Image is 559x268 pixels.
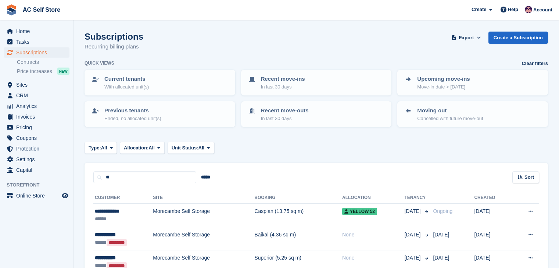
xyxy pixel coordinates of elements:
a: menu [4,133,69,143]
td: Caspian (13.75 sq m) [254,204,342,227]
a: Recent move-ins In last 30 days [242,70,391,95]
p: Current tenants [104,75,149,83]
p: With allocated unit(s) [104,83,149,91]
span: All [148,144,155,152]
span: Invoices [16,112,60,122]
td: Morecambe Self Storage [153,227,254,250]
span: Price increases [17,68,52,75]
span: Capital [16,165,60,175]
a: Current tenants With allocated unit(s) [85,70,234,95]
span: Coupons [16,133,60,143]
th: Created [474,192,512,204]
p: Move-in date > [DATE] [417,83,470,91]
a: menu [4,122,69,133]
a: menu [4,101,69,111]
a: menu [4,90,69,101]
td: [DATE] [474,227,512,250]
button: Unit Status: All [168,142,214,154]
a: menu [4,144,69,154]
button: Export [450,32,483,44]
h1: Subscriptions [85,32,143,41]
span: Type: [89,144,101,152]
span: Protection [16,144,60,154]
td: Baikal (4.36 sq m) [254,227,342,250]
span: [DATE] [404,207,422,215]
p: Recent move-ins [261,75,305,83]
span: Storefront [7,181,73,189]
a: Contracts [17,59,69,66]
p: Upcoming move-ins [417,75,470,83]
a: Moving out Cancelled with future move-out [398,102,547,126]
span: Create [472,6,486,13]
a: menu [4,80,69,90]
span: Online Store [16,191,60,201]
th: Tenancy [404,192,430,204]
span: Ongoing [433,208,452,214]
a: menu [4,112,69,122]
a: Price increases NEW [17,67,69,75]
span: Settings [16,154,60,164]
span: [DATE] [433,255,449,261]
span: Export [459,34,474,41]
a: Recent move-outs In last 30 days [242,102,391,126]
span: Allocation: [124,144,148,152]
a: Clear filters [522,60,548,67]
th: Allocation [342,192,404,204]
span: Yellow 52 [342,208,377,215]
span: CRM [16,90,60,101]
button: Allocation: All [120,142,165,154]
img: stora-icon-8386f47178a22dfd0bd8f6a31ec36ba5ce8667c1dd55bd0f319d3a0aa187defe.svg [6,4,17,15]
th: Booking [254,192,342,204]
span: All [101,144,107,152]
td: [DATE] [474,204,512,227]
p: Ended, no allocated unit(s) [104,115,161,122]
span: Unit Status: [172,144,198,152]
p: Previous tenants [104,106,161,115]
p: Moving out [417,106,483,115]
span: [DATE] [404,254,422,262]
span: Analytics [16,101,60,111]
p: Recurring billing plans [85,43,143,51]
span: Account [533,6,552,14]
p: Cancelled with future move-out [417,115,483,122]
div: None [342,254,404,262]
span: Pricing [16,122,60,133]
a: Upcoming move-ins Move-in date > [DATE] [398,70,547,95]
span: Home [16,26,60,36]
h6: Quick views [85,60,114,66]
p: Recent move-outs [261,106,309,115]
a: menu [4,26,69,36]
a: AC Self Store [20,4,63,16]
span: Tasks [16,37,60,47]
a: menu [4,37,69,47]
img: Ted Cox [525,6,532,13]
span: Sites [16,80,60,90]
a: menu [4,165,69,175]
a: menu [4,154,69,164]
a: Create a Subscription [488,32,548,44]
span: All [198,144,205,152]
span: [DATE] [433,232,449,238]
th: Customer [93,192,153,204]
div: NEW [57,68,69,75]
span: [DATE] [404,231,422,239]
p: In last 30 days [261,83,305,91]
a: menu [4,191,69,201]
span: Subscriptions [16,47,60,58]
td: Morecambe Self Storage [153,204,254,227]
p: In last 30 days [261,115,309,122]
div: None [342,231,404,239]
button: Type: All [85,142,117,154]
span: Help [508,6,518,13]
span: Sort [524,174,534,181]
th: Site [153,192,254,204]
a: menu [4,47,69,58]
a: Previous tenants Ended, no allocated unit(s) [85,102,234,126]
a: Preview store [61,191,69,200]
